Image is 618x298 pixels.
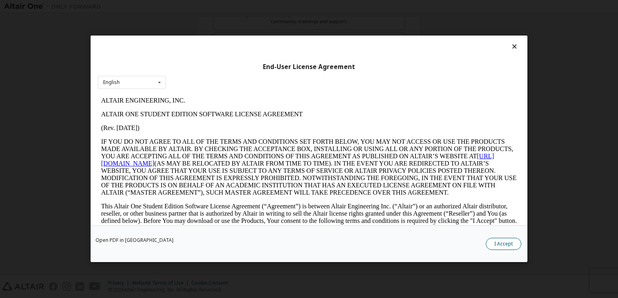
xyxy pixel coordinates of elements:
[103,80,120,85] div: English
[3,59,396,73] a: [URL][DOMAIN_NAME]
[95,238,174,243] a: Open PDF in [GEOGRAPHIC_DATA]
[3,44,419,103] p: IF YOU DO NOT AGREE TO ALL OF THE TERMS AND CONDITIONS SET FORTH BELOW, YOU MAY NOT ACCESS OR USE...
[3,3,419,10] p: ALTAIR ENGINEERING, INC.
[3,17,419,24] p: ALTAIR ONE STUDENT EDITION SOFTWARE LICENSE AGREEMENT
[98,63,520,71] div: End-User License Agreement
[3,31,419,38] p: (Rev. [DATE])
[3,109,419,138] p: This Altair One Student Edition Software License Agreement (“Agreement”) is between Altair Engine...
[486,238,521,250] button: I Accept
